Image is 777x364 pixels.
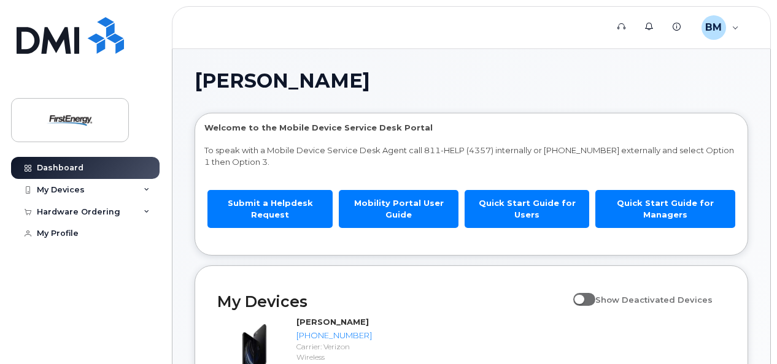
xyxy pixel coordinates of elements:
[207,190,333,227] a: Submit a Helpdesk Request
[339,190,458,227] a: Mobility Portal User Guide
[595,295,713,305] span: Show Deactivated Devices
[296,330,372,341] div: [PHONE_NUMBER]
[296,317,369,327] strong: [PERSON_NAME]
[217,292,567,311] h2: My Devices
[573,288,583,298] input: Show Deactivated Devices
[204,122,738,134] p: Welcome to the Mobile Device Service Desk Portal
[595,190,735,227] a: Quick Start Guide for Managers
[724,311,768,355] iframe: Messenger Launcher
[204,145,738,167] p: To speak with a Mobile Device Service Desk Agent call 811-HELP (4357) internally or [PHONE_NUMBER...
[465,190,589,227] a: Quick Start Guide for Users
[195,72,370,90] span: [PERSON_NAME]
[296,341,372,362] div: Carrier: Verizon Wireless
